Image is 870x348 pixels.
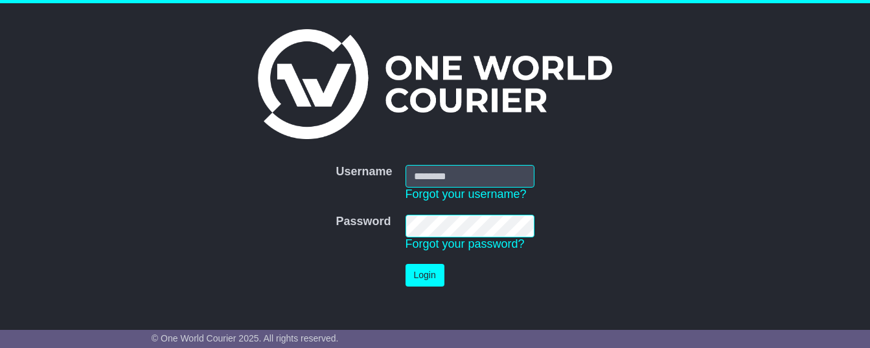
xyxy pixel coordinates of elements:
a: Forgot your username? [406,188,527,201]
img: One World [258,29,612,139]
span: © One World Courier 2025. All rights reserved. [152,333,339,343]
label: Username [336,165,392,179]
label: Password [336,215,391,229]
a: Forgot your password? [406,237,525,250]
button: Login [406,264,444,287]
